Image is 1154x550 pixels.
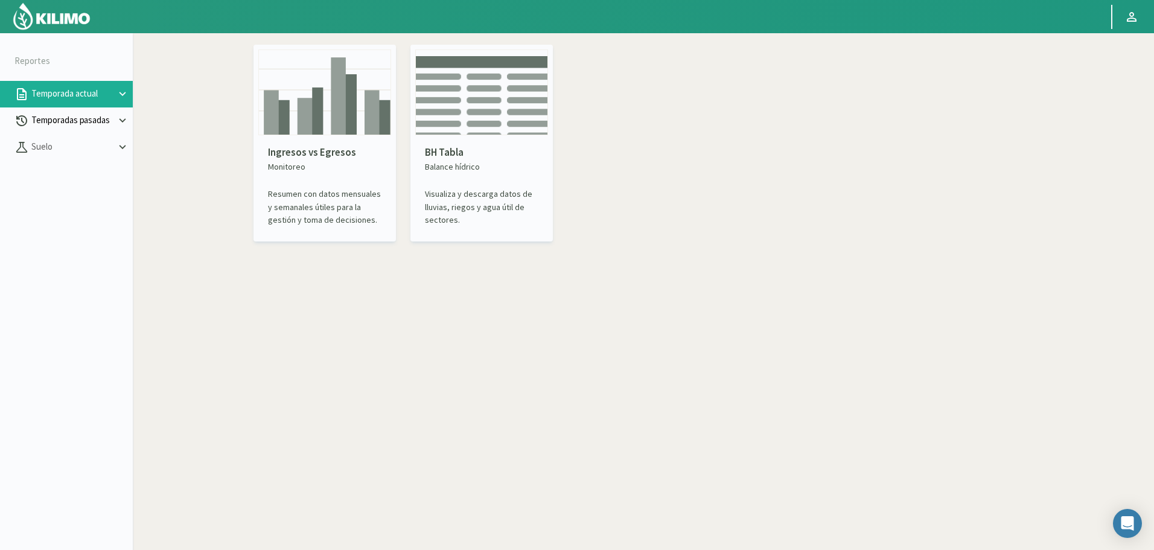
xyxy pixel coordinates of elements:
img: card thumbnail [258,50,391,135]
p: BH Tabla [425,145,538,161]
img: card thumbnail [415,50,548,135]
p: Resumen con datos mensuales y semanales útiles para la gestión y toma de decisiones. [268,188,381,226]
kil-reports-card: in-progress-season-summary.HYDRIC_BALANCE_CHART_CARD.TITLE [410,45,553,241]
p: Ingresos vs Egresos [268,145,381,161]
p: Monitoreo [268,161,381,173]
kil-reports-card: in-progress-season-summary.DYNAMIC_CHART_CARD.TITLE [253,45,396,241]
p: Suelo [29,140,116,154]
div: Open Intercom Messenger [1113,509,1142,538]
p: Visualiza y descarga datos de lluvias, riegos y agua útil de sectores. [425,188,538,226]
img: Kilimo [12,2,91,31]
p: Temporada actual [29,87,116,101]
p: Temporadas pasadas [29,114,116,127]
p: Balance hídrico [425,161,538,173]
